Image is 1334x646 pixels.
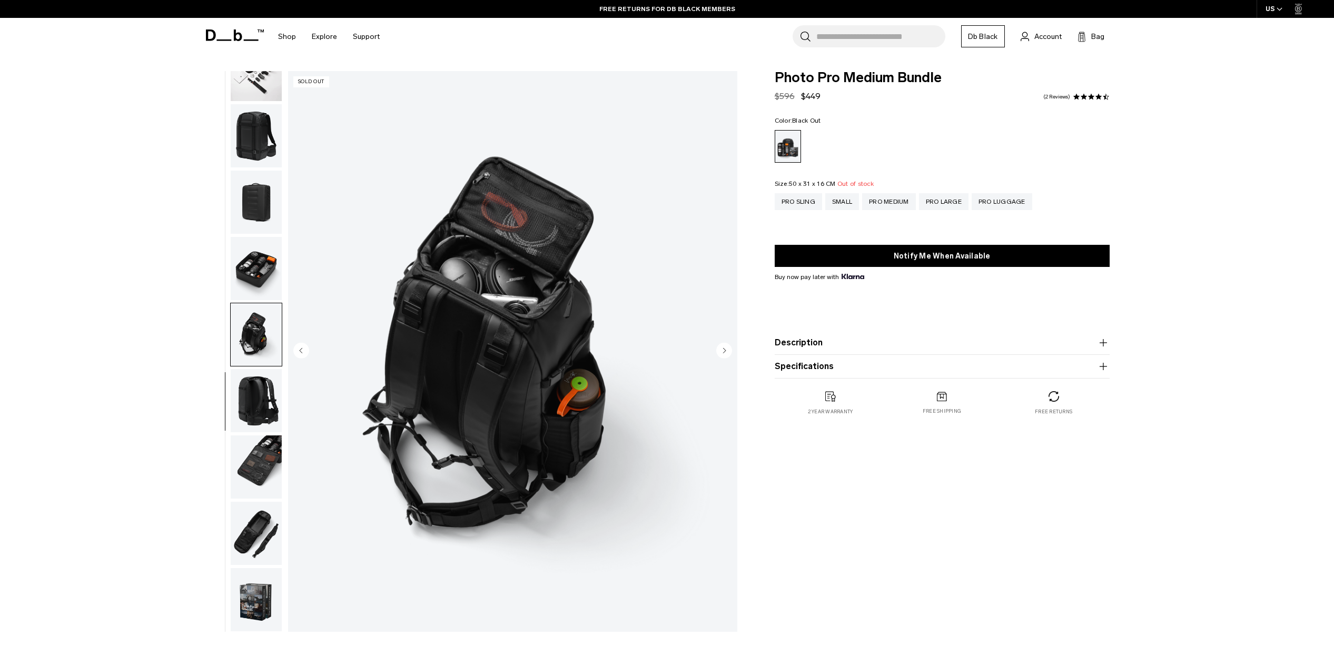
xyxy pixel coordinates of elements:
img: {"height" => 20, "alt" => "Klarna"} [842,274,864,279]
img: Photo Pro Medium Bundle [231,502,282,565]
a: Pro Luggage [972,193,1032,210]
nav: Main Navigation [270,18,388,55]
img: Photo Pro Medium Bundle [231,435,282,499]
p: Free shipping [923,408,961,415]
img: Photo Pro Medium Bundle [231,171,282,234]
img: Photo Pro Medium Bundle [231,568,282,631]
a: 2 reviews [1043,94,1070,100]
s: $596 [775,91,795,101]
a: Pro Large [919,193,969,210]
a: Pro Sling [775,193,822,210]
button: Photo Pro Medium Bundle [230,303,282,367]
a: Explore [312,18,337,55]
button: Photo Pro Medium Bundle [230,568,282,632]
legend: Color: [775,117,821,124]
a: Shop [278,18,296,55]
button: Bag [1078,30,1104,43]
p: Free returns [1035,408,1072,415]
span: Account [1034,31,1062,42]
button: Photo Pro Medium Bundle [230,236,282,301]
a: Small [825,193,859,210]
span: 50 x 31 x 16 CM [789,180,836,187]
span: Buy now pay later with [775,272,864,282]
a: Account [1021,30,1062,43]
button: Next slide [716,342,732,360]
img: Photo Pro Medium Bundle [231,237,282,300]
span: $449 [801,91,821,101]
a: Support [353,18,380,55]
button: Previous slide [293,342,309,360]
img: Photo Pro Medium Bundle [231,369,282,432]
button: Description [775,336,1110,349]
a: FREE RETURNS FOR DB BLACK MEMBERS [599,4,735,14]
button: Photo Pro Medium Bundle [230,435,282,499]
button: Photo Pro Medium Bundle [230,369,282,433]
button: Notify Me When Available [775,245,1110,267]
li: 7 / 11 [288,71,737,632]
button: Photo Pro Medium Bundle [230,501,282,565]
img: Photo Pro Medium Bundle [231,303,282,366]
p: 2 year warranty [808,408,853,415]
span: Photo Pro Medium Bundle [775,71,1110,85]
span: Out of stock [837,180,874,187]
button: Specifications [775,360,1110,373]
a: Db Black [961,25,1005,47]
a: Black Out [775,130,801,163]
span: Bag [1091,31,1104,42]
img: Photo Pro Medium Bundle [288,71,737,632]
span: Black Out [792,117,821,124]
a: Pro Medium [862,193,916,210]
p: Sold Out [293,76,329,87]
img: Photo Pro Medium Bundle [231,104,282,167]
button: Photo Pro Medium Bundle [230,170,282,234]
button: Photo Pro Medium Bundle [230,104,282,168]
legend: Size: [775,181,874,187]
